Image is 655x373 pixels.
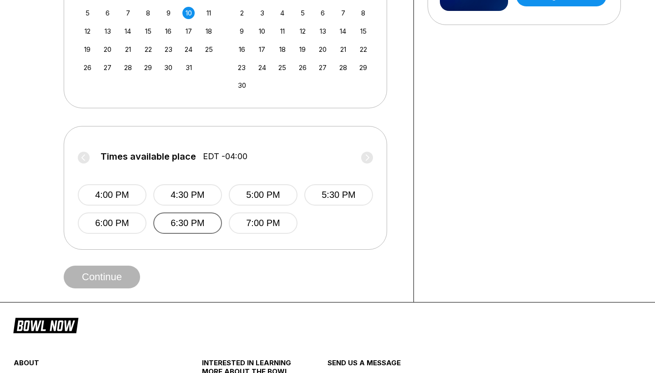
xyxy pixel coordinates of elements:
div: Choose Wednesday, October 22nd, 2025 [142,43,154,55]
div: Choose Monday, November 24th, 2025 [256,61,268,74]
div: Choose Sunday, November 16th, 2025 [236,43,248,55]
div: Choose Friday, November 21st, 2025 [337,43,349,55]
button: 4:00 PM [78,184,146,206]
div: Choose Wednesday, October 29th, 2025 [142,61,154,74]
div: Choose Monday, October 6th, 2025 [101,7,114,19]
div: Choose Monday, October 13th, 2025 [101,25,114,37]
div: Choose Saturday, November 29th, 2025 [357,61,369,74]
button: 5:30 PM [304,184,373,206]
div: Choose Sunday, October 5th, 2025 [81,7,94,19]
div: Choose Sunday, October 19th, 2025 [81,43,94,55]
button: 4:30 PM [153,184,222,206]
div: about [14,358,171,372]
div: Choose Friday, October 24th, 2025 [182,43,195,55]
div: Choose Monday, November 10th, 2025 [256,25,268,37]
div: Choose Saturday, November 8th, 2025 [357,7,369,19]
button: 5:00 PM [229,184,297,206]
div: Choose Sunday, November 2nd, 2025 [236,7,248,19]
div: Choose Wednesday, November 5th, 2025 [297,7,309,19]
div: Choose Tuesday, October 28th, 2025 [122,61,134,74]
div: Choose Thursday, November 6th, 2025 [317,7,329,19]
div: Choose Tuesday, October 7th, 2025 [122,7,134,19]
div: Choose Monday, October 20th, 2025 [101,43,114,55]
button: 6:30 PM [153,212,222,234]
div: Choose Saturday, November 22nd, 2025 [357,43,369,55]
div: Choose Thursday, October 16th, 2025 [162,25,175,37]
div: Choose Friday, October 10th, 2025 [182,7,195,19]
div: Choose Thursday, October 23rd, 2025 [162,43,175,55]
div: Choose Friday, October 17th, 2025 [182,25,195,37]
div: Choose Thursday, November 20th, 2025 [317,43,329,55]
div: Choose Tuesday, November 11th, 2025 [276,25,288,37]
div: Choose Wednesday, November 12th, 2025 [297,25,309,37]
span: EDT -04:00 [203,151,247,161]
div: Choose Monday, November 3rd, 2025 [256,7,268,19]
div: Choose Thursday, October 30th, 2025 [162,61,175,74]
button: 6:00 PM [78,212,146,234]
div: Choose Friday, October 31st, 2025 [182,61,195,74]
div: Choose Saturday, November 15th, 2025 [357,25,369,37]
div: Choose Thursday, November 13th, 2025 [317,25,329,37]
div: Choose Friday, November 14th, 2025 [337,25,349,37]
div: Choose Tuesday, October 14th, 2025 [122,25,134,37]
div: Choose Wednesday, October 8th, 2025 [142,7,154,19]
div: Choose Sunday, October 26th, 2025 [81,61,94,74]
div: Choose Monday, October 27th, 2025 [101,61,114,74]
div: Choose Sunday, November 30th, 2025 [236,79,248,91]
div: Choose Saturday, October 25th, 2025 [203,43,215,55]
div: Choose Tuesday, November 25th, 2025 [276,61,288,74]
div: Choose Thursday, November 27th, 2025 [317,61,329,74]
div: Choose Sunday, November 9th, 2025 [236,25,248,37]
div: Choose Saturday, October 11th, 2025 [203,7,215,19]
div: Choose Friday, November 7th, 2025 [337,7,349,19]
div: Choose Sunday, November 23rd, 2025 [236,61,248,74]
div: Choose Friday, November 28th, 2025 [337,61,349,74]
div: Choose Thursday, October 9th, 2025 [162,7,175,19]
div: Choose Monday, November 17th, 2025 [256,43,268,55]
span: Times available place [101,151,196,161]
div: Choose Wednesday, October 15th, 2025 [142,25,154,37]
button: 7:00 PM [229,212,297,234]
div: Choose Tuesday, October 21st, 2025 [122,43,134,55]
div: Choose Tuesday, November 18th, 2025 [276,43,288,55]
div: Choose Tuesday, November 4th, 2025 [276,7,288,19]
div: Choose Wednesday, November 26th, 2025 [297,61,309,74]
div: Choose Sunday, October 12th, 2025 [81,25,94,37]
div: Choose Saturday, October 18th, 2025 [203,25,215,37]
div: Choose Wednesday, November 19th, 2025 [297,43,309,55]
